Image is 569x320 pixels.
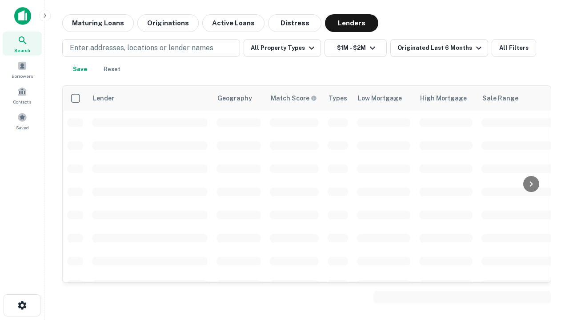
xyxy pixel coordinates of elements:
a: Contacts [3,83,42,107]
div: Lender [93,93,114,104]
th: High Mortgage [415,86,477,111]
div: High Mortgage [420,93,467,104]
span: Borrowers [12,72,33,80]
th: Capitalize uses an advanced AI algorithm to match your search with the best lender. The match sco... [265,86,323,111]
button: All Property Types [244,39,321,57]
th: Lender [88,86,212,111]
h6: Match Score [271,93,315,103]
button: $1M - $2M [325,39,387,57]
span: Saved [16,124,29,131]
button: Reset [98,60,126,78]
th: Geography [212,86,265,111]
div: Capitalize uses an advanced AI algorithm to match your search with the best lender. The match sco... [271,93,317,103]
button: All Filters [492,39,536,57]
th: Types [323,86,353,111]
button: Originated Last 6 Months [390,39,488,57]
th: Low Mortgage [353,86,415,111]
button: Lenders [325,14,378,32]
button: Maturing Loans [62,14,134,32]
th: Sale Range [477,86,557,111]
div: Geography [217,93,252,104]
button: Distress [268,14,321,32]
span: Contacts [13,98,31,105]
a: Borrowers [3,57,42,81]
iframe: Chat Widget [525,220,569,263]
div: Types [329,93,347,104]
a: Saved [3,109,42,133]
div: Low Mortgage [358,93,402,104]
button: Enter addresses, locations or lender names [62,39,240,57]
div: Sale Range [482,93,518,104]
img: capitalize-icon.png [14,7,31,25]
button: Save your search to get updates of matches that match your search criteria. [66,60,94,78]
div: Originated Last 6 Months [397,43,484,53]
button: Active Loans [202,14,264,32]
span: Search [14,47,30,54]
p: Enter addresses, locations or lender names [70,43,213,53]
button: Originations [137,14,199,32]
a: Search [3,32,42,56]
